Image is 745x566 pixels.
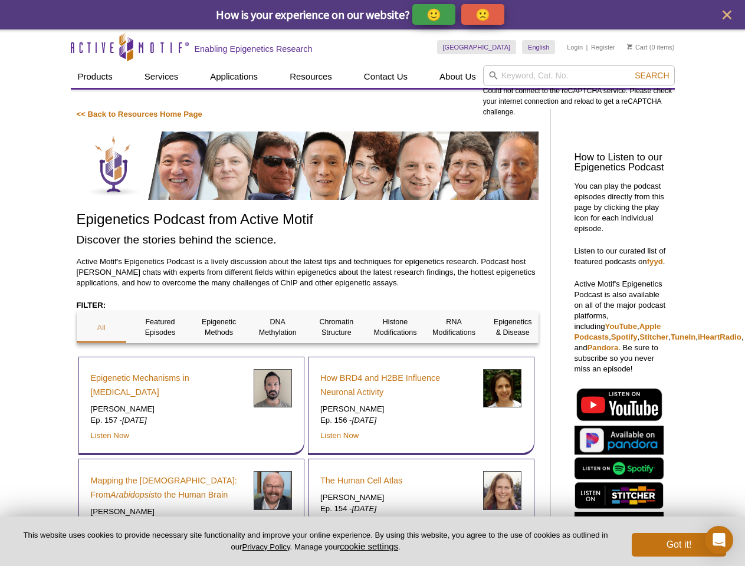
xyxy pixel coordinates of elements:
p: This website uses cookies to provide necessary site functionality and improve your online experie... [19,530,612,552]
li: | [586,40,588,54]
li: (0 items) [627,40,675,54]
img: Joseph Ecker headshot [254,471,292,509]
a: The Human Cell Atlas [320,473,402,488]
h2: Discover the stories behind the science. [77,232,539,248]
strong: FILTER: [77,301,106,310]
p: Histone Modifications [370,317,421,338]
img: Erica Korb headshot [483,369,521,407]
p: [PERSON_NAME] [91,506,245,517]
input: Keyword, Cat. No. [483,65,675,85]
p: Epigenetic Methods [194,317,244,338]
a: Apple Podcasts [575,322,661,341]
p: Chromatin Structure [311,317,362,338]
a: Cart [627,43,648,51]
a: Contact Us [357,65,415,88]
img: Discover the stories behind the science. [77,131,539,200]
img: Listen on iHeartRadio [575,512,664,537]
img: Luca Magnani headshot [254,369,292,407]
p: Active Motif's Epigenetics Podcast is also available on all of the major podcast platforms, inclu... [575,279,669,374]
a: Mapping the [DEMOGRAPHIC_DATA]: FromArabidopsisto the Human Brain [91,473,245,502]
p: Active Motif's Epigenetics Podcast is a lively discussion about the latest tips and techniques fo... [77,256,539,288]
a: How BRD4 and H2BE Influence Neuronal Activity [320,371,474,399]
p: [PERSON_NAME] [320,404,474,414]
a: Listen Now [91,431,129,440]
button: Got it! [632,533,726,557]
p: 🙂 [426,7,441,22]
a: << Back to Resources Home Page [77,110,202,119]
h3: How to Listen to our Epigenetics Podcast [575,153,669,173]
a: Epigenetic Mechanisms in [MEDICAL_DATA] [91,371,245,399]
h2: Enabling Epigenetics Research [195,44,313,54]
a: TuneIn [671,333,695,341]
p: Listen to our curated list of featured podcasts on . [575,246,669,267]
p: All [77,323,127,333]
a: About Us [432,65,483,88]
img: Sarah Teichmann headshot [483,471,521,509]
em: [DATE] [122,416,147,424]
h1: Epigenetics Podcast from Active Motif [77,212,539,229]
p: [PERSON_NAME] [320,492,474,503]
em: [DATE] [352,416,377,424]
a: Applications [203,65,265,88]
p: You can play the podcast episodes directly from this page by clicking the play icon for each indi... [575,181,669,234]
div: Could not connect to the reCAPTCHA service. Please check your internet connection and reload to g... [483,65,675,117]
a: Login [567,43,583,51]
p: Ep. 157 - [91,415,245,426]
a: Register [591,43,615,51]
a: YouTube [605,322,637,331]
p: [PERSON_NAME] [91,404,245,414]
a: Products [71,65,120,88]
img: Listen on YouTube [575,386,664,423]
p: RNA Modifications [429,317,479,338]
em: [DATE] [352,504,377,513]
span: How is your experience on our website? [216,7,410,22]
a: Services [137,65,186,88]
p: Ep. 154 - [320,504,474,514]
p: Epigenetics & Disease [488,317,538,338]
a: fyyd [647,257,663,266]
a: Privacy Policy [242,542,290,551]
a: Spotify [611,333,638,341]
p: Ep. 156 - [320,415,474,426]
span: Search [635,71,669,80]
img: Listen on Pandora [575,426,664,455]
a: Listen Now [320,431,359,440]
img: Your Cart [627,44,632,50]
em: Arabidopsis [110,490,155,499]
p: DNA Methylation [252,317,303,338]
button: close [720,8,734,22]
button: Search [631,70,672,81]
button: cookie settings [340,541,398,551]
a: [GEOGRAPHIC_DATA] [437,40,517,54]
a: Resources [283,65,339,88]
a: Pandora [588,343,619,352]
p: 🙁 [475,7,490,22]
p: Featured Episodes [135,317,185,338]
img: Listen on Stitcher [575,482,664,509]
div: Open Intercom Messenger [705,526,733,554]
a: iHeartRadio [698,333,741,341]
img: Listen on Spotify [575,458,664,479]
a: Stitcher [639,333,668,341]
a: English [522,40,555,54]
